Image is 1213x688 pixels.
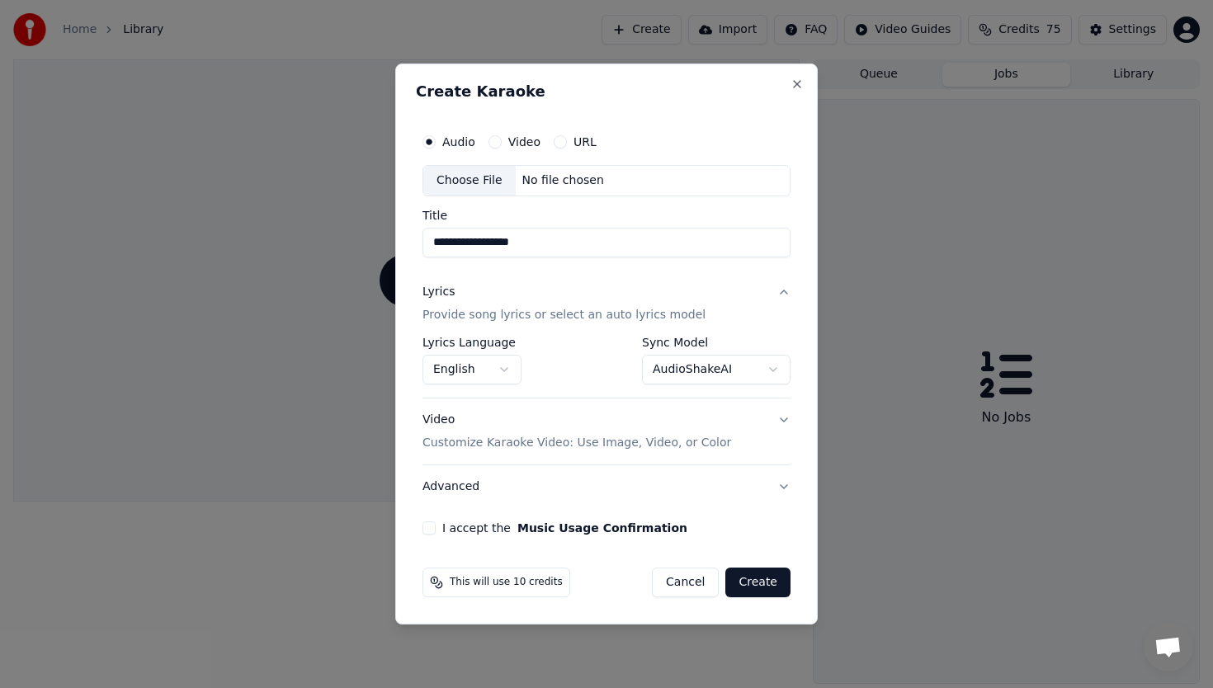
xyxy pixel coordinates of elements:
div: Video [422,412,731,451]
div: Lyrics [422,284,455,300]
label: Lyrics Language [422,337,522,348]
div: No file chosen [516,172,611,189]
h2: Create Karaoke [416,84,797,99]
button: LyricsProvide song lyrics or select an auto lyrics model [422,271,791,337]
label: I accept the [442,522,687,534]
label: Title [422,210,791,221]
span: This will use 10 credits [450,576,563,589]
div: LyricsProvide song lyrics or select an auto lyrics model [422,337,791,398]
p: Customize Karaoke Video: Use Image, Video, or Color [422,435,731,451]
p: Provide song lyrics or select an auto lyrics model [422,307,706,323]
label: Sync Model [642,337,791,348]
label: URL [573,136,597,148]
button: Advanced [422,465,791,508]
button: Create [725,568,791,597]
button: Cancel [652,568,719,597]
div: Choose File [423,166,516,196]
label: Audio [442,136,475,148]
button: VideoCustomize Karaoke Video: Use Image, Video, or Color [422,398,791,464]
label: Video [508,136,540,148]
button: I accept the [517,522,687,534]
